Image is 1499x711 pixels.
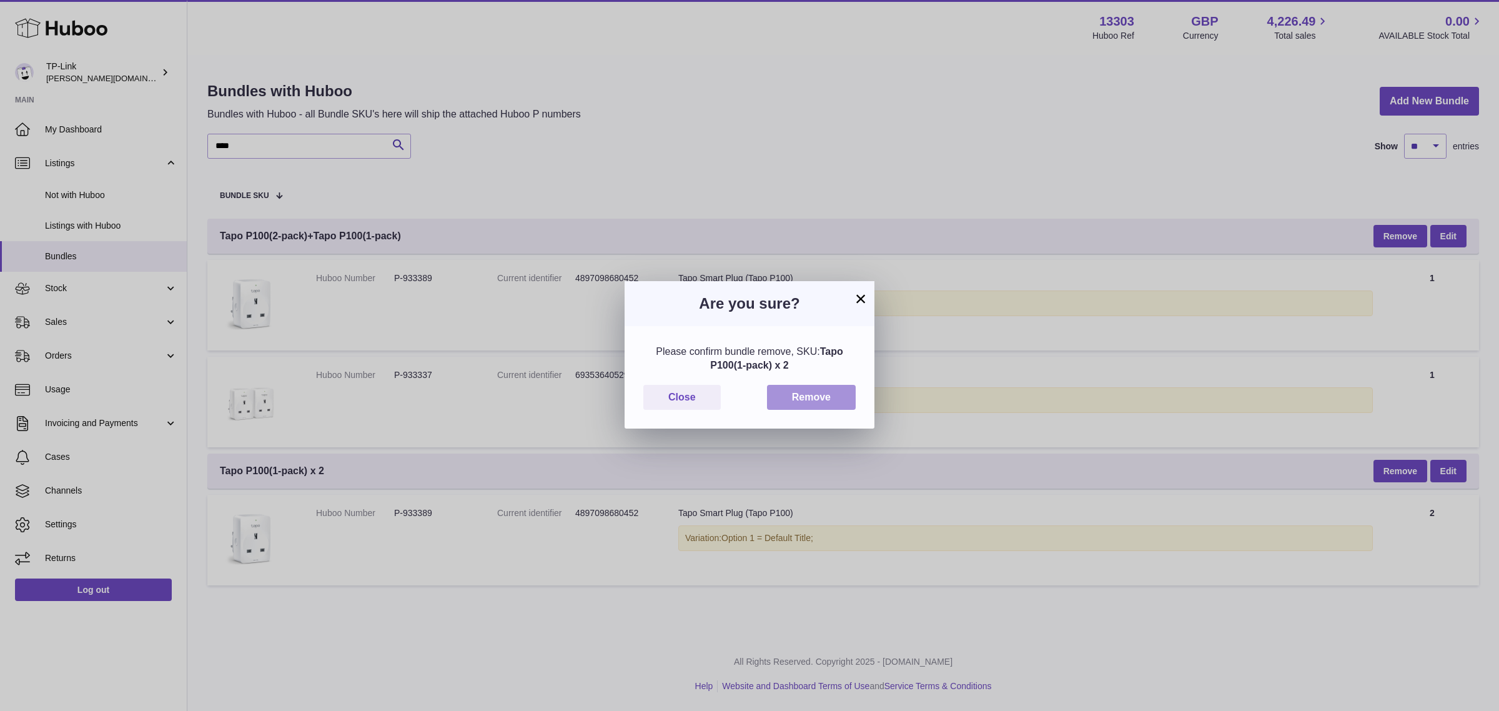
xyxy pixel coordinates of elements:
[853,291,868,306] button: ×
[767,385,856,410] button: Remove
[643,385,721,410] button: Close
[643,294,856,314] h3: Are you sure?
[710,346,843,370] b: Tapo P100(1-pack) x 2
[643,345,856,372] div: Please confirm bundle remove, SKU:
